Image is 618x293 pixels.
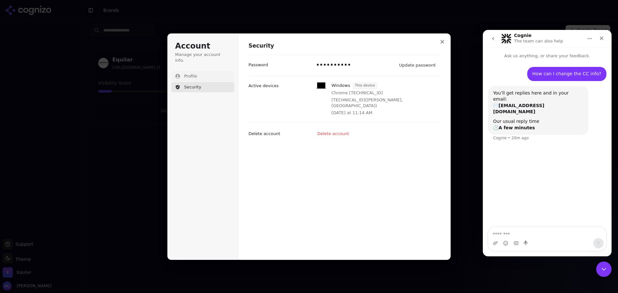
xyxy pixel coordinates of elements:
button: Close modal [436,36,448,48]
p: Chrome [TECHNICAL_ID] [332,90,383,96]
p: Delete account [248,131,280,137]
p: •••••••••• [316,61,351,69]
button: Profile [171,71,234,81]
span: Profile [184,73,197,79]
h1: Account [175,41,230,51]
p: Password [248,62,268,68]
p: Windows [332,83,350,88]
span: This device [353,83,377,88]
button: Security [171,82,234,92]
p: Active devices [248,83,279,89]
p: Manage your account info. [175,52,230,63]
p: [DATE] at 11:14 AM [332,110,372,116]
button: Delete account [314,129,353,139]
button: Update password [396,60,439,70]
iframe: Intercom live chat [483,30,612,256]
iframe: Intercom live chat [596,261,612,277]
p: [TECHNICAL_ID] ( [PERSON_NAME], [GEOGRAPHIC_DATA] ) [332,97,439,109]
h1: Security [248,42,441,50]
span: Security [184,84,201,90]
